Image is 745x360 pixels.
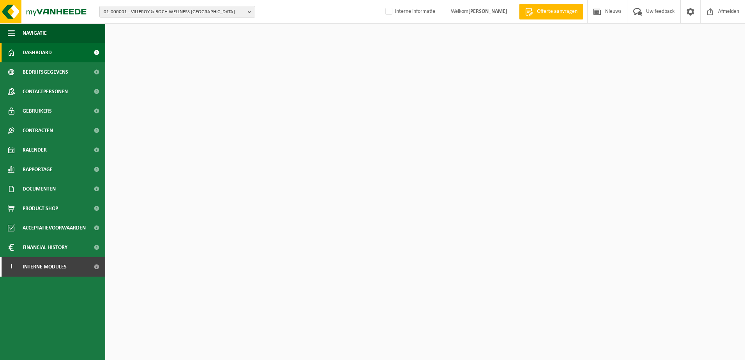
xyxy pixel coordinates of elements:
[23,199,58,218] span: Product Shop
[23,23,47,43] span: Navigatie
[23,43,52,62] span: Dashboard
[23,62,68,82] span: Bedrijfsgegevens
[99,6,255,18] button: 01-000001 - VILLEROY & BOCH WELLNESS [GEOGRAPHIC_DATA]
[104,6,245,18] span: 01-000001 - VILLEROY & BOCH WELLNESS [GEOGRAPHIC_DATA]
[23,121,53,140] span: Contracten
[23,160,53,179] span: Rapportage
[519,4,583,19] a: Offerte aanvragen
[23,82,68,101] span: Contactpersonen
[535,8,579,16] span: Offerte aanvragen
[23,218,86,238] span: Acceptatievoorwaarden
[23,140,47,160] span: Kalender
[384,6,435,18] label: Interne informatie
[23,257,67,277] span: Interne modules
[23,238,67,257] span: Financial History
[23,179,56,199] span: Documenten
[8,257,15,277] span: I
[468,9,507,14] strong: [PERSON_NAME]
[23,101,52,121] span: Gebruikers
